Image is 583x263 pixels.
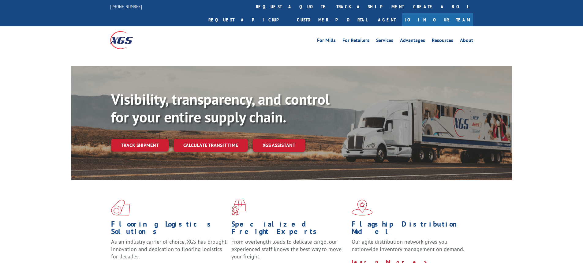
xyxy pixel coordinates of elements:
[317,38,336,45] a: For Mills
[111,90,330,126] b: Visibility, transparency, and control for your entire supply chain.
[110,3,142,9] a: [PHONE_NUMBER]
[352,200,373,216] img: xgs-icon-flagship-distribution-model-red
[111,238,226,260] span: As an industry carrier of choice, XGS has brought innovation and dedication to flooring logistics...
[111,139,169,152] a: Track shipment
[111,220,227,238] h1: Flooring Logistics Solutions
[231,220,347,238] h1: Specialized Freight Experts
[400,38,425,45] a: Advantages
[174,139,248,152] a: Calculate transit time
[231,200,246,216] img: xgs-icon-focused-on-flooring-red
[292,13,372,26] a: Customer Portal
[432,38,453,45] a: Resources
[372,13,402,26] a: Agent
[352,238,464,253] span: Our agile distribution network gives you nationwide inventory management on demand.
[253,139,305,152] a: XGS ASSISTANT
[342,38,369,45] a: For Retailers
[111,200,130,216] img: xgs-icon-total-supply-chain-intelligence-red
[204,13,292,26] a: Request a pickup
[376,38,393,45] a: Services
[460,38,473,45] a: About
[352,220,467,238] h1: Flagship Distribution Model
[402,13,473,26] a: Join Our Team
